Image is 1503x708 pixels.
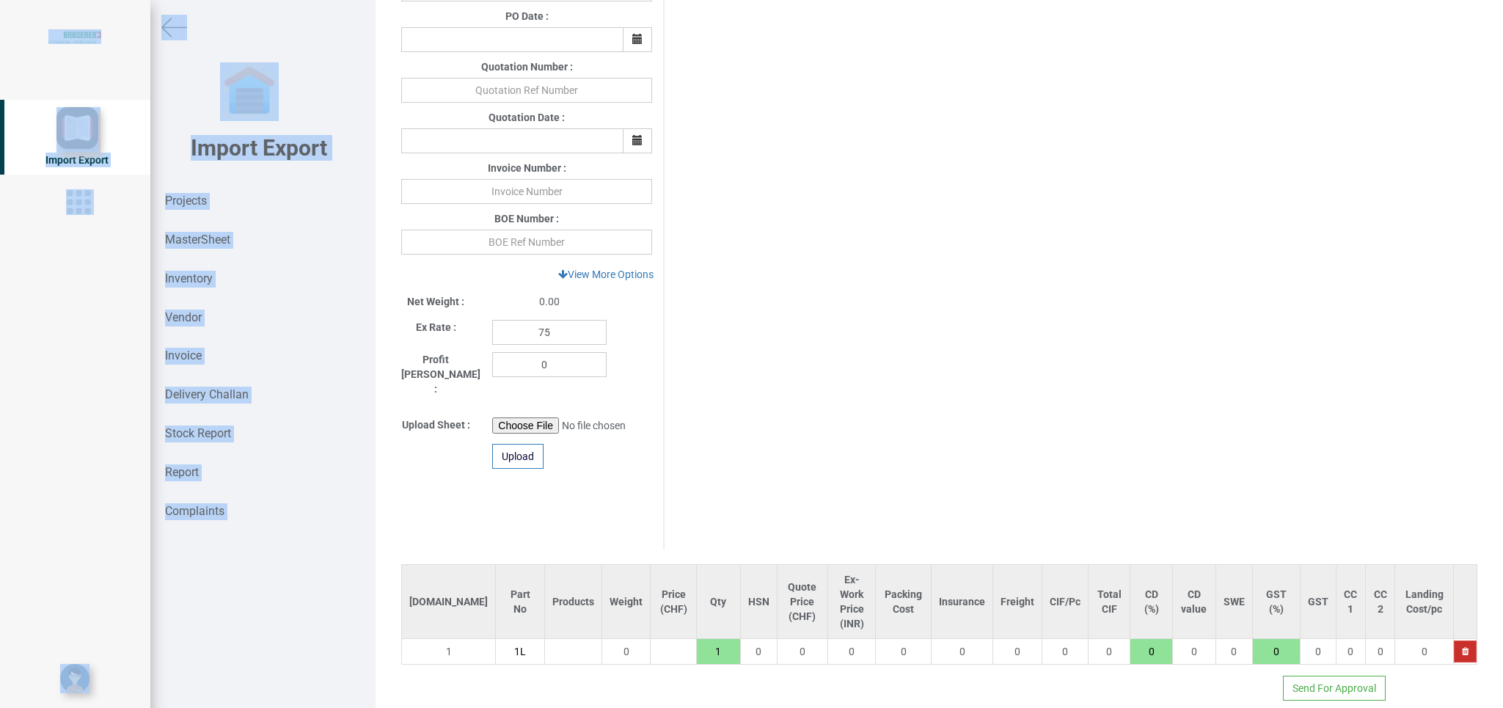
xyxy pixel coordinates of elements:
[602,639,651,665] td: 0
[402,639,496,665] td: 1
[1173,565,1216,639] th: CD value
[503,587,537,616] div: Part No
[165,426,231,440] strong: Stock Report
[1366,565,1395,639] th: CC 2
[1336,639,1365,665] td: 0
[489,110,565,125] label: Quotation Date :
[1395,565,1453,639] th: Landing Cost/pc
[602,565,651,639] th: Weight
[1300,639,1336,665] td: 0
[191,135,327,161] b: Import Export
[165,271,213,285] strong: Inventory
[552,594,594,609] div: Products
[932,565,993,639] th: Insurance
[165,504,224,518] strong: Complaints
[401,230,652,255] input: BOE Ref Number
[402,417,470,432] label: Upload Sheet :
[539,296,560,307] span: 0.00
[407,294,464,309] label: Net Weight :
[165,387,249,401] strong: Delivery Challan
[777,639,827,665] td: 0
[549,262,663,287] a: View More Options
[876,639,932,665] td: 0
[1089,639,1130,665] td: 0
[651,565,696,639] th: Price (CHF)
[401,78,652,103] input: Quotation Ref Number
[993,565,1042,639] th: Freight
[1042,565,1089,639] th: CIF/Pc
[993,639,1042,665] td: 0
[505,9,549,23] label: PO Date :
[932,639,993,665] td: 0
[165,310,202,324] strong: Vendor
[494,211,559,226] label: BOE Number :
[165,194,207,208] strong: Projects
[1042,639,1089,665] td: 0
[402,565,496,639] th: [DOMAIN_NAME]
[45,154,109,166] span: Import Export
[481,59,573,74] label: Quotation Number :
[1283,676,1386,701] button: Send For Approval
[165,233,230,247] strong: MasterSheet
[876,565,932,639] th: Packing Cost
[1300,565,1336,639] th: GST
[488,161,566,175] label: Invoice Number :
[1395,639,1453,665] td: 0
[492,444,544,469] div: Upload
[165,348,202,362] strong: Invoice
[777,565,827,639] th: Quote Price (CHF)
[1130,565,1173,639] th: CD (%)
[1252,565,1300,639] th: GST (%)
[827,639,875,665] td: 0
[401,179,652,204] input: Invoice Number
[1215,639,1252,665] td: 0
[1173,639,1216,665] td: 0
[1336,565,1365,639] th: CC 1
[1089,565,1130,639] th: Total CIF
[696,565,740,639] th: Qty
[1215,565,1252,639] th: SWE
[740,565,777,639] th: HSN
[740,639,777,665] td: 0
[220,62,279,121] img: garage-closed.png
[1366,639,1395,665] td: 0
[416,320,456,335] label: Ex Rate :
[401,352,470,396] label: Profit [PERSON_NAME] :
[827,565,875,639] th: Ex-Work Price (INR)
[165,465,199,479] strong: Report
